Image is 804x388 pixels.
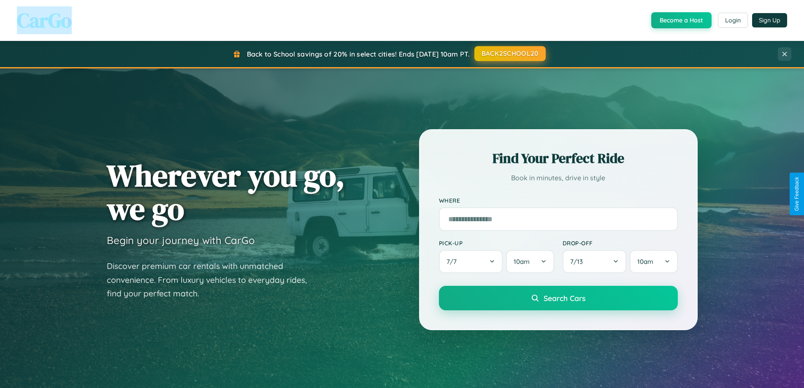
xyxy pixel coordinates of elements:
span: CarGo [17,6,72,34]
span: 7 / 13 [570,258,587,266]
h1: Wherever you go, we go [107,159,345,225]
label: Pick-up [439,239,554,247]
span: 7 / 7 [447,258,461,266]
label: Drop-off [563,239,678,247]
button: Sign Up [752,13,787,27]
p: Book in minutes, drive in style [439,172,678,184]
button: 10am [630,250,677,273]
h2: Find Your Perfect Ride [439,149,678,168]
button: Login [718,13,748,28]
button: BACK2SCHOOL20 [474,46,546,61]
h3: Begin your journey with CarGo [107,234,255,247]
span: Search Cars [544,293,585,303]
button: 10am [506,250,554,273]
button: 7/7 [439,250,503,273]
div: Give Feedback [794,177,800,211]
button: Become a Host [651,12,712,28]
span: 10am [637,258,653,266]
span: 10am [514,258,530,266]
button: Search Cars [439,286,678,310]
span: Back to School savings of 20% in select cities! Ends [DATE] 10am PT. [247,50,470,58]
p: Discover premium car rentals with unmatched convenience. From luxury vehicles to everyday rides, ... [107,259,318,301]
button: 7/13 [563,250,627,273]
label: Where [439,197,678,204]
